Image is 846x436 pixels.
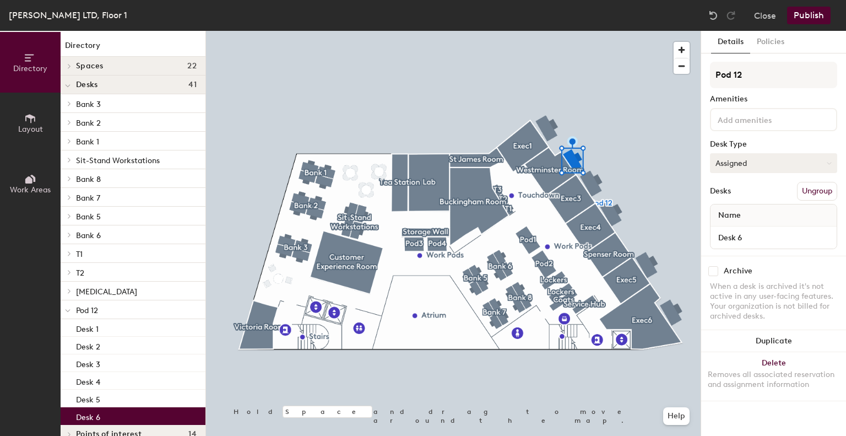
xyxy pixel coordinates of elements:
[76,137,99,147] span: Bank 1
[663,407,690,425] button: Help
[76,62,104,71] span: Spaces
[76,119,101,128] span: Bank 2
[61,40,205,57] h1: Directory
[76,250,83,259] span: T1
[76,100,101,109] span: Bank 3
[76,212,101,222] span: Bank 5
[750,31,791,53] button: Policies
[713,206,746,225] span: Name
[710,140,837,149] div: Desk Type
[9,8,127,22] div: [PERSON_NAME] LTD, Floor 1
[713,230,834,245] input: Unnamed desk
[76,306,98,315] span: Pod 12
[787,7,831,24] button: Publish
[76,374,100,387] p: Desk 4
[724,267,752,276] div: Archive
[76,80,97,89] span: Desks
[76,287,137,297] span: [MEDICAL_DATA]
[725,10,736,21] img: Redo
[710,153,837,173] button: Assigned
[76,193,100,203] span: Bank 7
[76,339,100,352] p: Desk 2
[76,357,100,369] p: Desk 3
[76,231,101,240] span: Bank 6
[76,392,100,405] p: Desk 5
[797,182,837,201] button: Ungroup
[13,64,47,73] span: Directory
[754,7,776,24] button: Close
[76,268,84,278] span: T2
[76,321,99,334] p: Desk 1
[188,80,197,89] span: 41
[76,156,160,165] span: Sit-Stand Workstations
[76,175,101,184] span: Bank 8
[715,112,815,126] input: Add amenities
[710,95,837,104] div: Amenities
[708,370,839,390] div: Removes all associated reservation and assignment information
[76,410,100,422] p: Desk 6
[701,352,846,401] button: DeleteRemoves all associated reservation and assignment information
[711,31,750,53] button: Details
[187,62,197,71] span: 22
[710,282,837,321] div: When a desk is archived it's not active in any user-facing features. Your organization is not bil...
[18,125,43,134] span: Layout
[701,330,846,352] button: Duplicate
[708,10,719,21] img: Undo
[710,187,731,196] div: Desks
[10,185,51,195] span: Work Areas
